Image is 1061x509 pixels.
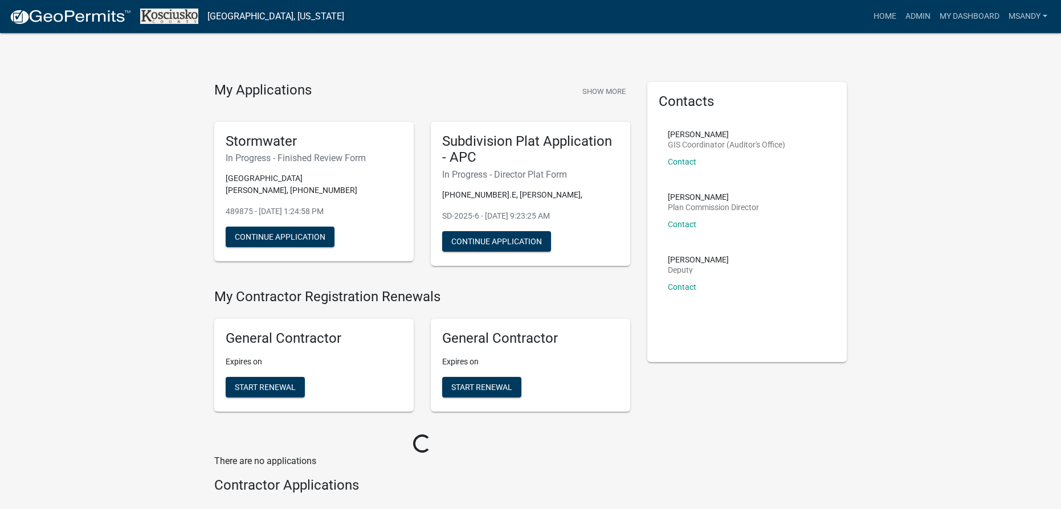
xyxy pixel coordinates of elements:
[214,82,312,99] h4: My Applications
[935,6,1004,27] a: My Dashboard
[442,169,619,180] h6: In Progress - Director Plat Form
[668,157,696,166] a: Contact
[207,7,344,26] a: [GEOGRAPHIC_DATA], [US_STATE]
[214,289,630,421] wm-registration-list-section: My Contractor Registration Renewals
[442,330,619,347] h5: General Contractor
[668,256,729,264] p: [PERSON_NAME]
[140,9,198,24] img: Kosciusko County, Indiana
[226,330,402,347] h5: General Contractor
[442,189,619,201] p: [PHONE_NUMBER].E, [PERSON_NAME],
[214,289,630,305] h4: My Contractor Registration Renewals
[442,210,619,222] p: SD-2025-6 - [DATE] 9:23:25 AM
[235,382,296,391] span: Start Renewal
[668,282,696,292] a: Contact
[226,356,402,368] p: Expires on
[451,382,512,391] span: Start Renewal
[668,193,759,201] p: [PERSON_NAME]
[668,130,785,138] p: [PERSON_NAME]
[214,477,630,498] wm-workflow-list-section: Contractor Applications
[578,82,630,101] button: Show More
[226,227,334,247] button: Continue Application
[901,6,935,27] a: Admin
[1004,6,1052,27] a: msandy
[226,133,402,150] h5: Stormwater
[442,356,619,368] p: Expires on
[442,133,619,166] h5: Subdivision Plat Application - APC
[668,266,729,274] p: Deputy
[214,477,630,494] h4: Contractor Applications
[668,220,696,229] a: Contact
[442,231,551,252] button: Continue Application
[668,203,759,211] p: Plan Commission Director
[668,141,785,149] p: GIS Coordinator (Auditor's Office)
[226,153,402,163] h6: In Progress - Finished Review Form
[226,377,305,397] button: Start Renewal
[869,6,901,27] a: Home
[226,173,402,196] p: [GEOGRAPHIC_DATA][PERSON_NAME], [PHONE_NUMBER]
[214,454,630,468] p: There are no applications
[226,206,402,217] p: 489875 - [DATE] 1:24:58 PM
[659,93,835,110] h5: Contacts
[442,377,521,397] button: Start Renewal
